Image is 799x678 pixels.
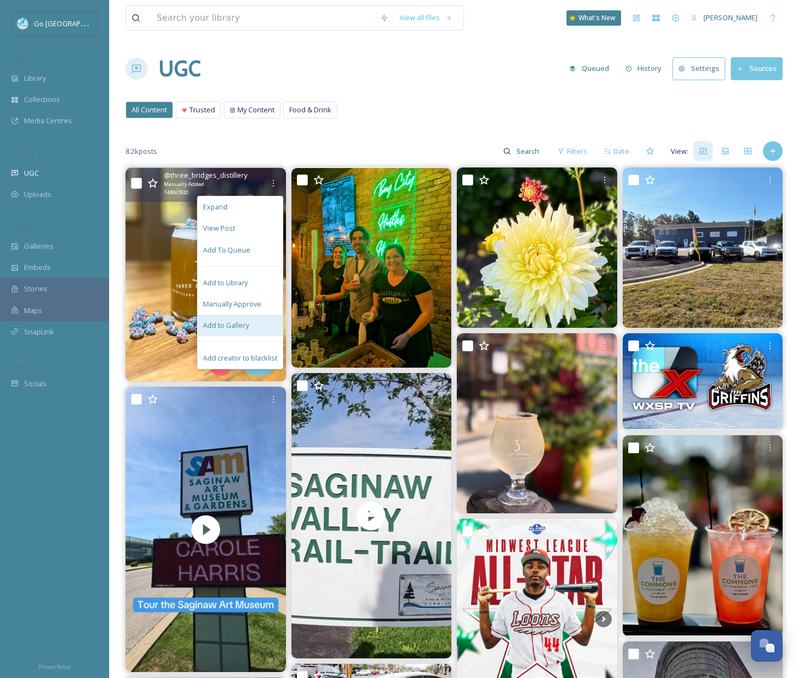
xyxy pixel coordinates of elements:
[24,116,72,126] span: Media Centres
[613,146,629,157] span: Date
[237,105,275,115] span: My Content
[164,189,188,196] span: 1440 x 1920
[289,105,331,115] span: Food & Drink
[132,105,167,115] span: All Content
[457,167,617,328] img: Blooms! Blooms! Blooms! So many colors, shapes and heights. Join us as we celebrate the Autumn Eq...
[24,379,47,389] span: Socials
[623,333,783,430] img: WXSP-TV will televise the Red & White game on Sunday, September 21 at 3 p.m.. LiveStream on Detro...
[620,58,667,79] button: History
[672,57,725,80] button: Settings
[567,10,621,26] a: What's New
[291,373,451,658] video: Embark on an adventure along the picturesque Saginaw Valley Rail Trail! 🌲🚴‍♀️ Stretching from Sag...
[11,151,34,159] span: COLLECT
[564,58,620,79] a: Queued
[203,245,251,255] span: Add To Queue
[457,333,617,513] img: Pumpkin spice, but make it sparkling. ✨🎃 Pumpkin Spice Seltzer is officially on tap!
[24,73,46,83] span: Library
[11,224,36,232] span: WIDGETS
[203,223,235,233] span: View Post
[564,58,615,79] button: Queued
[203,353,277,363] span: Add creator to blacklist
[24,262,51,273] span: Embeds
[24,94,60,105] span: Collections
[685,7,763,28] a: [PERSON_NAME]
[671,146,688,157] span: View:
[731,57,783,80] button: Sources
[39,659,70,673] a: Privacy Policy
[511,140,546,162] input: Search
[11,362,33,370] span: SOCIALS
[672,57,731,80] a: Settings
[24,168,39,178] span: UGC
[751,630,783,662] button: Open Chat
[34,18,115,28] span: Go [GEOGRAPHIC_DATA]
[291,373,451,658] img: thumbnail
[39,663,70,670] span: Privacy Policy
[151,6,374,30] input: Search your library
[17,18,28,29] img: GoGreatLogo_MISkies_RegionalTrails%20%281%29.png
[623,167,783,328] img: What did the trailer and the truck do after they fell in love? They got hitched 😅 #roseautosales ...
[11,56,30,64] span: MEDIA
[703,13,758,22] span: [PERSON_NAME]
[567,146,587,157] span: Filters
[623,435,783,635] img: Sunny days and refreshing sips go hand in hand. Pick up a delicious Grab & Go drink from ONe eigh...
[158,52,201,85] a: UGC
[164,181,204,188] span: Manually Added
[203,299,261,309] span: Manually Approve
[620,58,673,79] a: History
[24,241,53,251] span: Galleries
[24,305,42,316] span: Maps
[291,168,452,368] img: Who needs a rain dance, when we could just have an event Downtown!? A huge thank you to all of th...
[203,320,249,331] span: Add to Gallery
[126,146,157,157] span: 8.2k posts
[189,105,215,115] span: Trusted
[24,284,47,294] span: Stories
[24,327,54,337] span: SnapLink
[394,7,458,28] a: View all files
[164,170,247,181] span: @ three_bridges_distillery
[203,202,228,212] span: Expand
[126,387,286,672] video: Step into a world of history and art + lush outdoor gardens at the stunning Saginaw Art Museum! 🖼...
[24,189,51,200] span: Uploads
[203,278,248,288] span: Add to Library
[126,168,286,381] img: Save the Sturgeon, Drink a Sour! 🐟🍬🍻 Our NERDy Sour is back, and we’ve teamed up with the Saginaw...
[126,387,286,672] img: thumbnail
